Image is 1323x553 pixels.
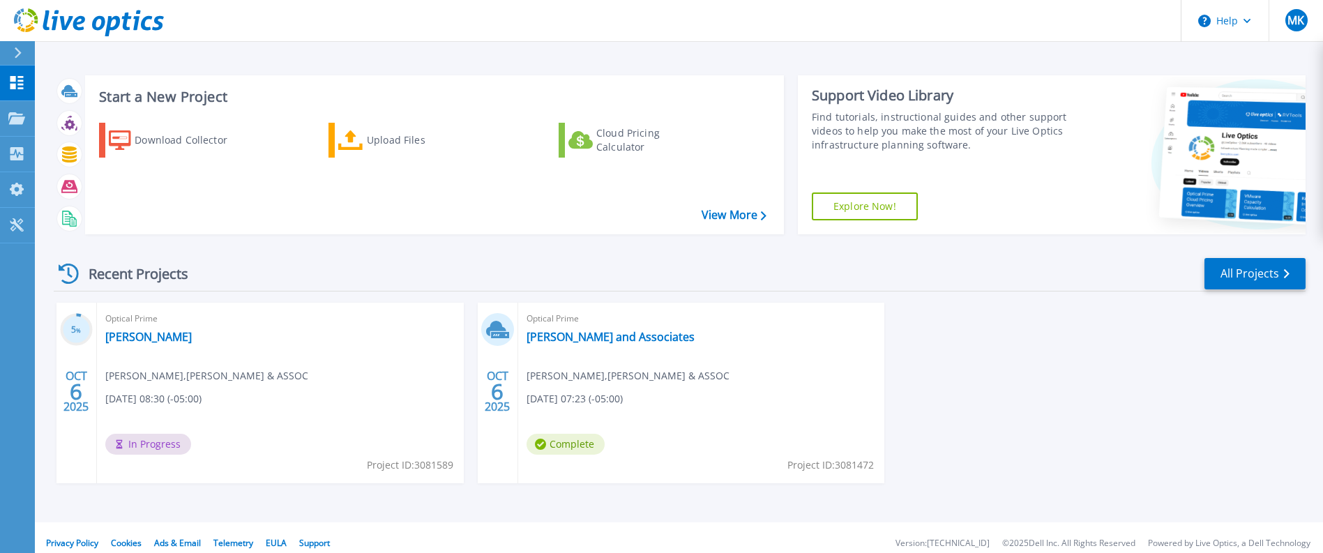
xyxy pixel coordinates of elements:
[527,330,695,344] a: [PERSON_NAME] and Associates
[484,366,511,417] div: OCT 2025
[895,539,990,548] li: Version: [TECHNICAL_ID]
[105,434,191,455] span: In Progress
[111,537,142,549] a: Cookies
[812,110,1071,152] div: Find tutorials, instructional guides and other support videos to help you make the most of your L...
[299,537,330,549] a: Support
[76,326,81,334] span: %
[135,126,246,154] div: Download Collector
[60,322,93,338] h3: 5
[559,123,714,158] a: Cloud Pricing Calculator
[328,123,484,158] a: Upload Files
[812,192,918,220] a: Explore Now!
[527,368,729,384] span: [PERSON_NAME] , [PERSON_NAME] & ASSOC
[105,330,192,344] a: [PERSON_NAME]
[70,386,82,397] span: 6
[527,434,605,455] span: Complete
[1002,539,1135,548] li: © 2025 Dell Inc. All Rights Reserved
[527,391,623,407] span: [DATE] 07:23 (-05:00)
[702,209,766,222] a: View More
[99,89,766,105] h3: Start a New Project
[787,457,874,473] span: Project ID: 3081472
[491,386,504,397] span: 6
[812,86,1071,105] div: Support Video Library
[527,311,877,326] span: Optical Prime
[266,537,287,549] a: EULA
[1204,258,1306,289] a: All Projects
[1148,539,1310,548] li: Powered by Live Optics, a Dell Technology
[105,391,202,407] span: [DATE] 08:30 (-05:00)
[105,368,308,384] span: [PERSON_NAME] , [PERSON_NAME] & ASSOC
[367,457,453,473] span: Project ID: 3081589
[213,537,253,549] a: Telemetry
[63,366,89,417] div: OCT 2025
[1287,15,1304,26] span: MK
[54,257,207,291] div: Recent Projects
[46,537,98,549] a: Privacy Policy
[367,126,478,154] div: Upload Files
[154,537,201,549] a: Ads & Email
[596,126,708,154] div: Cloud Pricing Calculator
[99,123,255,158] a: Download Collector
[105,311,455,326] span: Optical Prime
